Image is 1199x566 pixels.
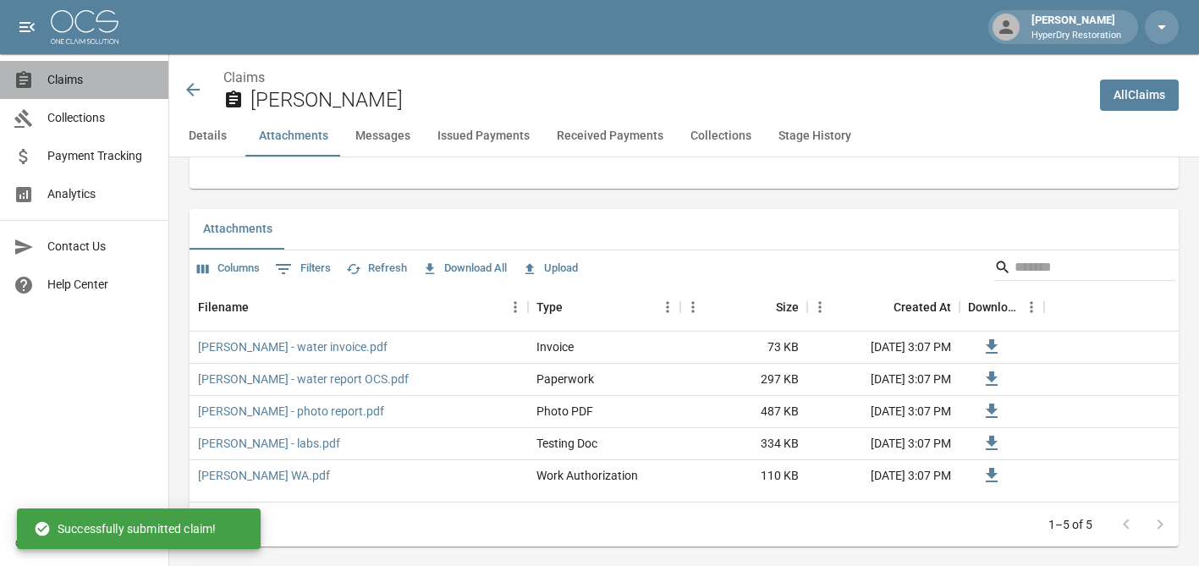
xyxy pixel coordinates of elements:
div: Photo PDF [536,403,593,420]
button: open drawer [10,10,44,44]
a: AllClaims [1100,80,1179,111]
span: Collections [47,109,155,127]
a: [PERSON_NAME] - labs.pdf [198,435,340,452]
div: 110 KB [680,460,807,492]
div: Testing Doc [536,435,597,452]
button: Menu [1019,294,1044,320]
div: Type [528,283,680,331]
span: Analytics [47,185,155,203]
button: Menu [680,294,706,320]
button: Stage History [765,116,865,157]
div: related-list tabs [190,209,1179,250]
div: [DATE] 3:07 PM [807,428,960,460]
button: Collections [677,116,765,157]
div: Download [960,283,1044,331]
div: © 2025 One Claim Solution [15,535,153,552]
button: Refresh [342,256,411,282]
div: [DATE] 3:07 PM [807,396,960,428]
button: Issued Payments [424,116,543,157]
div: Work Authorization [536,467,638,484]
div: [PERSON_NAME] [1025,12,1128,42]
a: [PERSON_NAME] - water invoice.pdf [198,338,388,355]
div: Filename [198,283,249,331]
div: Size [776,283,799,331]
a: [PERSON_NAME] WA.pdf [198,467,330,484]
a: Claims [223,69,265,85]
div: [DATE] 3:07 PM [807,364,960,396]
button: Download All [418,256,511,282]
div: Created At [894,283,951,331]
div: anchor tabs [169,116,1199,157]
img: ocs-logo-white-transparent.png [51,10,118,44]
div: Filename [190,283,528,331]
p: HyperDry Restoration [1031,29,1121,43]
button: Details [169,116,245,157]
div: Download [968,283,1019,331]
div: [DATE] 3:07 PM [807,332,960,364]
span: Contact Us [47,238,155,256]
div: Type [536,283,563,331]
button: Messages [342,116,424,157]
span: Claims [47,71,155,89]
h2: [PERSON_NAME] [250,88,1086,113]
button: Menu [655,294,680,320]
div: [DATE] 3:07 PM [807,460,960,492]
span: Payment Tracking [47,147,155,165]
button: Show filters [271,256,335,283]
button: Menu [503,294,528,320]
div: Created At [807,283,960,331]
a: [PERSON_NAME] - photo report.pdf [198,403,384,420]
p: 1–5 of 5 [1048,516,1092,533]
div: Paperwork [536,371,594,387]
nav: breadcrumb [223,68,1086,88]
a: [PERSON_NAME] - water report OCS.pdf [198,371,409,387]
button: Received Payments [543,116,677,157]
div: 297 KB [680,364,807,396]
div: 73 KB [680,332,807,364]
div: Successfully submitted claim! [34,514,216,544]
span: Help Center [47,276,155,294]
button: Attachments [245,116,342,157]
button: Upload [518,256,582,282]
div: Search [994,254,1175,284]
button: Select columns [193,256,264,282]
div: 334 KB [680,428,807,460]
div: Size [680,283,807,331]
div: 487 KB [680,396,807,428]
button: Menu [807,294,833,320]
button: Attachments [190,209,286,250]
div: Invoice [536,338,574,355]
